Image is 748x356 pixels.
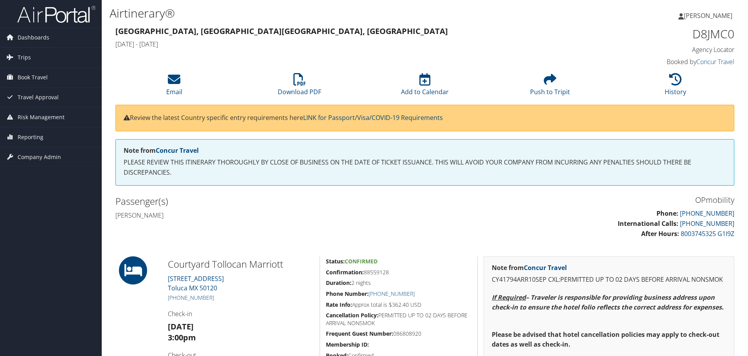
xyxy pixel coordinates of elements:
a: Email [166,77,182,96]
h3: OPmobility [431,195,734,206]
a: [PHONE_NUMBER] [369,290,415,297]
a: 8003745325 G1I9Z [681,229,734,238]
span: Dashboards [18,28,49,47]
strong: Phone Number: [326,290,369,297]
strong: Duration: [326,279,351,286]
h5: Approx total is $362.40 USD [326,301,471,309]
strong: [GEOGRAPHIC_DATA], [GEOGRAPHIC_DATA] [GEOGRAPHIC_DATA], [GEOGRAPHIC_DATA] [115,26,448,36]
strong: Note from [124,146,199,155]
a: [PHONE_NUMBER] [168,294,214,301]
a: Concur Travel [696,57,734,66]
a: LINK for Passport/Visa/COVID-19 Requirements [303,113,443,122]
p: PLEASE REVIEW THIS ITINERARY THOROUGHLY BY CLOSE OF BUSINESS ON THE DATE OF TICKET ISSUANCE. THIS... [124,157,726,177]
h1: D8JMC0 [588,26,734,42]
span: Travel Approval [18,88,59,107]
strong: Status: [326,258,345,265]
a: [PERSON_NAME] [678,4,740,27]
a: History [665,77,686,96]
strong: [DATE] [168,321,194,332]
span: If Required [492,293,526,302]
a: [PHONE_NUMBER] [680,219,734,228]
h1: Airtinerary® [110,5,530,21]
a: Download PDF [278,77,321,96]
strong: Rate Info: [326,301,352,308]
a: [STREET_ADDRESS]Toluca MX 50120 [168,274,224,292]
a: [PHONE_NUMBER] [680,209,734,218]
a: Concur Travel [156,146,199,155]
p: Review the latest Country specific entry requirements here [124,113,726,123]
strong: Phone: [656,209,678,218]
span: [PERSON_NAME] [684,11,732,20]
strong: Confirmation: [326,268,364,276]
h2: Courtyard Tollocan Marriott [168,258,314,271]
strong: International Calls: [618,219,678,228]
h4: Check-in [168,309,314,318]
span: Book Travel [18,68,48,87]
span: Reporting [18,127,43,147]
img: airportal-logo.png [17,5,95,23]
span: Company Admin [18,147,61,167]
strong: – Traveler is responsible for providing business address upon check-in to ensure the hotel folio ... [492,293,724,312]
h5: 88559128 [326,268,471,276]
strong: 3:00pm [168,332,196,343]
span: Risk Management [18,107,65,127]
span: Trips [18,48,31,67]
a: Push to Tripit [530,77,570,96]
h4: [PERSON_NAME] [115,211,419,220]
span: Confirmed [345,258,378,265]
strong: Cancellation Policy: [326,311,378,319]
strong: Please be advised that hotel cancellation policies may apply to check-out dates as well as check-in. [492,330,719,349]
strong: Membership ID: [326,341,369,348]
h4: Agency Locator [588,45,734,54]
h5: 2 nights [326,279,471,287]
strong: After Hours: [641,229,679,238]
h4: [DATE] - [DATE] [115,40,577,48]
a: Add to Calendar [401,77,449,96]
h2: Passenger(s) [115,195,419,208]
strong: Frequent Guest Number: [326,330,393,337]
h5: 086808920 [326,330,471,338]
strong: Note from [492,263,567,272]
a: Concur Travel [524,263,567,272]
h4: Booked by [588,57,734,66]
p: CY41794ARR10SEP CXL:PERMITTED UP TO 02 DAYS BEFORE ARRIVAL NONSMOK [492,275,726,285]
h5: PERMITTED UP TO 02 DAYS BEFORE ARRIVAL NONSMOK [326,311,471,327]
